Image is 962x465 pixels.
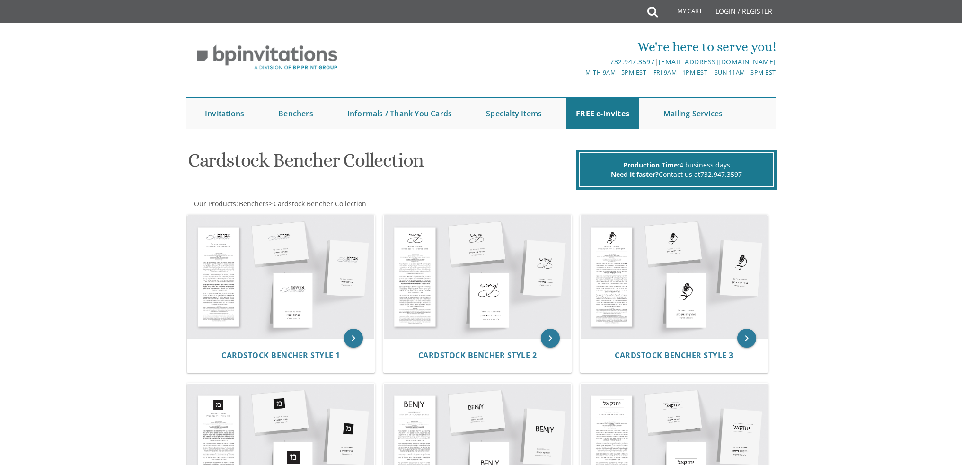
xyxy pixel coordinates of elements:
[615,350,733,360] span: Cardstock Bencher Style 3
[657,1,709,25] a: My Cart
[186,199,481,209] div: :
[221,351,340,360] a: Cardstock Bencher Style 1
[418,351,537,360] a: Cardstock Bencher Style 2
[383,56,776,68] div: |
[383,68,776,78] div: M-Th 9am - 5pm EST | Fri 9am - 1pm EST | Sun 11am - 3pm EST
[238,199,269,208] a: Benchers
[566,98,639,129] a: FREE e-Invites
[344,329,363,348] a: keyboard_arrow_right
[737,329,756,348] a: keyboard_arrow_right
[541,329,560,348] a: keyboard_arrow_right
[418,350,537,360] span: Cardstock Bencher Style 2
[239,199,269,208] span: Benchers
[700,170,742,179] a: 732.947.3597
[273,199,366,208] a: Cardstock Bencher Collection
[579,152,774,187] div: 4 business days Contact us at
[186,38,348,77] img: BP Invitation Loft
[383,37,776,56] div: We're here to serve you!
[581,215,768,338] img: Cardstock Bencher Style 3
[188,150,574,178] h1: Cardstock Bencher Collection
[611,170,659,179] span: Need it faster?
[193,199,236,208] a: Our Products
[654,98,732,129] a: Mailing Services
[269,199,366,208] span: >
[338,98,461,129] a: Informals / Thank You Cards
[384,215,571,338] img: Cardstock Bencher Style 2
[187,215,375,338] img: Cardstock Bencher Style 1
[477,98,551,129] a: Specialty Items
[615,351,733,360] a: Cardstock Bencher Style 3
[195,98,254,129] a: Invitations
[221,350,340,360] span: Cardstock Bencher Style 1
[659,57,776,66] a: [EMAIL_ADDRESS][DOMAIN_NAME]
[623,160,680,169] span: Production Time:
[269,98,323,129] a: Benchers
[274,199,366,208] span: Cardstock Bencher Collection
[610,57,654,66] a: 732.947.3597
